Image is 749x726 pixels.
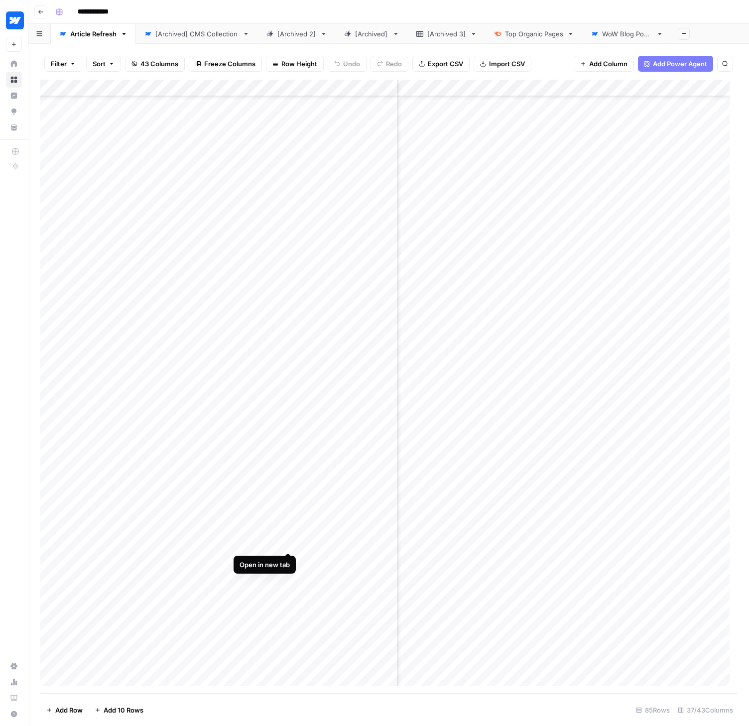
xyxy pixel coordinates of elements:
[574,56,634,72] button: Add Column
[140,59,178,69] span: 43 Columns
[6,658,22,674] a: Settings
[343,59,360,69] span: Undo
[51,59,67,69] span: Filter
[125,56,185,72] button: 43 Columns
[55,705,83,715] span: Add Row
[355,29,388,39] div: [Archived]
[6,56,22,72] a: Home
[6,674,22,690] a: Usage
[240,560,290,570] div: Open in new tab
[6,120,22,135] a: Your Data
[371,56,408,72] button: Redo
[6,706,22,722] button: Help + Support
[6,72,22,88] a: Browse
[281,59,317,69] span: Row Height
[589,59,627,69] span: Add Column
[40,702,89,718] button: Add Row
[583,24,672,44] a: WoW Blog Posts
[486,24,583,44] a: Top Organic Pages
[70,29,117,39] div: Article Refresh
[6,690,22,706] a: Learning Hub
[638,56,713,72] button: Add Power Agent
[427,29,466,39] div: [Archived 3]
[489,59,525,69] span: Import CSV
[674,702,737,718] div: 37/43 Columns
[266,56,324,72] button: Row Height
[155,29,239,39] div: [Archived] CMS Collection
[602,29,652,39] div: WoW Blog Posts
[474,56,531,72] button: Import CSV
[89,702,149,718] button: Add 10 Rows
[6,8,22,33] button: Workspace: Webflow
[408,24,486,44] a: [Archived 3]
[412,56,470,72] button: Export CSV
[386,59,402,69] span: Redo
[189,56,262,72] button: Freeze Columns
[505,29,563,39] div: Top Organic Pages
[51,24,136,44] a: Article Refresh
[93,59,106,69] span: Sort
[336,24,408,44] a: [Archived]
[6,104,22,120] a: Opportunities
[204,59,255,69] span: Freeze Columns
[428,59,463,69] span: Export CSV
[44,56,82,72] button: Filter
[6,88,22,104] a: Insights
[104,705,143,715] span: Add 10 Rows
[653,59,707,69] span: Add Power Agent
[258,24,336,44] a: [Archived 2]
[632,702,674,718] div: 85 Rows
[277,29,316,39] div: [Archived 2]
[6,11,24,29] img: Webflow Logo
[328,56,367,72] button: Undo
[136,24,258,44] a: [Archived] CMS Collection
[86,56,121,72] button: Sort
